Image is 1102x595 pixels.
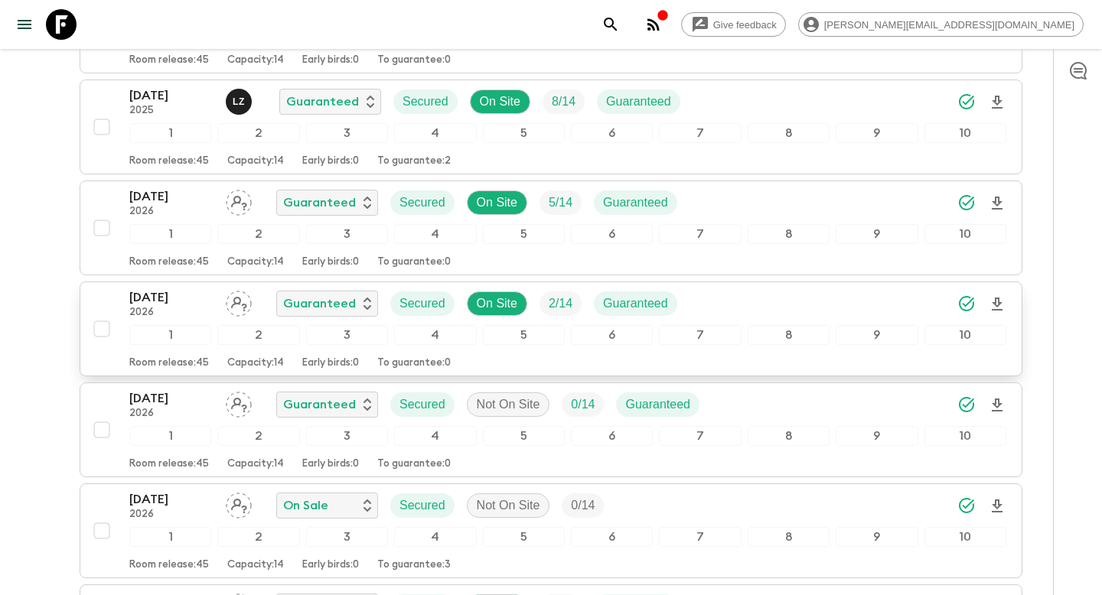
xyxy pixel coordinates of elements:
[394,224,476,244] div: 4
[477,193,517,212] p: On Site
[836,426,918,446] div: 9
[286,93,359,111] p: Guaranteed
[681,12,786,37] a: Give feedback
[227,155,284,167] p: Capacity: 14
[988,93,1006,112] svg: Download Onboarding
[377,256,451,268] p: To guarantee: 0
[606,93,671,111] p: Guaranteed
[306,426,388,446] div: 3
[217,325,299,345] div: 2
[129,105,214,117] p: 2025
[306,527,388,547] div: 3
[226,396,252,408] span: Assign pack leader
[957,395,976,414] svg: Synced Successfully
[227,357,284,369] p: Capacity: 14
[988,295,1006,314] svg: Download Onboarding
[80,483,1022,578] button: [DATE]2026Assign pack leaderOn SaleSecuredNot On SiteTrip Fill12345678910Room release:45Capacity:...
[571,224,653,244] div: 6
[836,527,918,547] div: 9
[390,392,455,417] div: Secured
[390,291,455,316] div: Secured
[399,193,445,212] p: Secured
[957,193,976,212] svg: Synced Successfully
[226,93,255,106] span: Leonard Zablon
[80,80,1022,174] button: [DATE]2025Leonard ZablonGuaranteedSecuredOn SiteTrip FillGuaranteed12345678910Room release:45Capa...
[399,294,445,313] p: Secured
[924,325,1006,345] div: 10
[659,325,741,345] div: 7
[377,155,451,167] p: To guarantee: 2
[540,190,582,215] div: Trip Fill
[394,123,476,143] div: 4
[129,54,209,67] p: Room release: 45
[217,426,299,446] div: 2
[603,294,668,313] p: Guaranteed
[129,408,214,420] p: 2026
[394,426,476,446] div: 4
[129,224,211,244] div: 1
[924,123,1006,143] div: 10
[562,493,604,518] div: Trip Fill
[302,155,359,167] p: Early birds: 0
[80,382,1022,477] button: [DATE]2026Assign pack leaderGuaranteedSecuredNot On SiteTrip FillGuaranteed12345678910Room releas...
[467,493,550,518] div: Not On Site
[129,307,214,319] p: 2026
[377,357,451,369] p: To guarantee: 0
[477,395,540,414] p: Not On Site
[129,256,209,268] p: Room release: 45
[306,123,388,143] div: 3
[217,527,299,547] div: 2
[988,497,1006,515] svg: Download Onboarding
[129,509,214,521] p: 2026
[129,288,214,307] p: [DATE]
[129,357,209,369] p: Room release: 45
[595,9,626,40] button: search adventures
[957,93,976,111] svg: Synced Successfully
[394,527,476,547] div: 4
[625,395,690,414] p: Guaranteed
[129,325,211,345] div: 1
[480,93,520,111] p: On Site
[571,123,653,143] div: 6
[748,224,830,244] div: 8
[217,123,299,143] div: 2
[217,224,299,244] div: 2
[129,206,214,218] p: 2026
[659,224,741,244] div: 7
[233,96,245,108] p: L Z
[129,490,214,509] p: [DATE]
[467,392,550,417] div: Not On Site
[483,325,565,345] div: 5
[957,294,976,313] svg: Synced Successfully
[836,325,918,345] div: 9
[748,123,830,143] div: 8
[9,9,40,40] button: menu
[390,190,455,215] div: Secured
[306,224,388,244] div: 3
[571,496,595,515] p: 0 / 14
[399,395,445,414] p: Secured
[129,187,214,206] p: [DATE]
[394,325,476,345] div: 4
[390,493,455,518] div: Secured
[377,54,451,67] p: To guarantee: 0
[988,194,1006,213] svg: Download Onboarding
[748,426,830,446] div: 8
[924,426,1006,446] div: 10
[924,224,1006,244] div: 10
[302,458,359,470] p: Early birds: 0
[748,527,830,547] div: 8
[540,291,582,316] div: Trip Fill
[483,123,565,143] div: 5
[227,458,284,470] p: Capacity: 14
[403,93,448,111] p: Secured
[129,458,209,470] p: Room release: 45
[302,559,359,571] p: Early birds: 0
[957,496,976,515] svg: Synced Successfully
[798,12,1084,37] div: [PERSON_NAME][EMAIL_ADDRESS][DOMAIN_NAME]
[477,294,517,313] p: On Site
[571,325,653,345] div: 6
[836,224,918,244] div: 9
[399,496,445,515] p: Secured
[226,194,252,206] span: Assign pack leader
